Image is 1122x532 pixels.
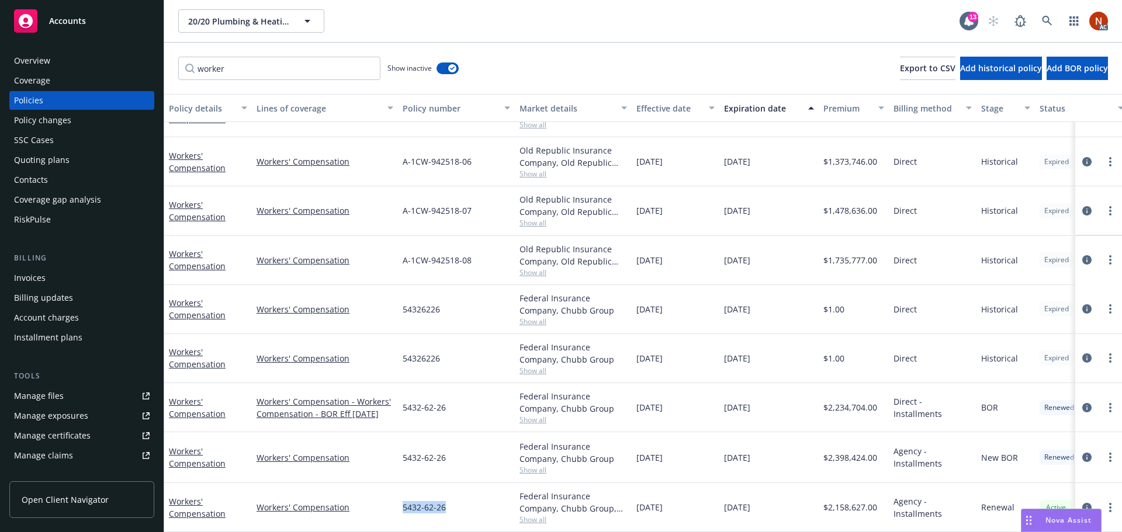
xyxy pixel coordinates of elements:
[981,102,1017,114] div: Stage
[520,144,627,169] div: Old Republic Insurance Company, Old Republic General Insurance Group
[9,51,154,70] a: Overview
[9,426,154,445] a: Manage certificates
[982,9,1005,33] a: Start snowing
[724,254,750,266] span: [DATE]
[9,91,154,110] a: Policies
[14,51,50,70] div: Overview
[520,465,627,475] span: Show all
[819,94,889,122] button: Premium
[169,446,226,469] a: Workers' Compensation
[520,415,627,425] span: Show all
[1103,351,1117,365] a: more
[1103,401,1117,415] a: more
[894,352,917,364] span: Direct
[14,71,50,90] div: Coverage
[1080,155,1094,169] a: circleInformation
[960,57,1042,80] button: Add historical policy
[9,131,154,149] a: SSC Cases
[823,303,844,315] span: $1.00
[9,288,154,307] a: Billing updates
[14,387,64,405] div: Manage files
[1044,452,1074,463] span: Renewed
[14,111,71,130] div: Policy changes
[900,57,955,80] button: Export to CSV
[49,16,86,26] span: Accounts
[9,252,154,264] div: Billing
[520,440,627,465] div: Federal Insurance Company, Chubb Group
[257,395,393,420] a: Workers' Compensation - Workers' Compensation - BOR Eff [DATE]
[724,204,750,217] span: [DATE]
[981,501,1014,513] span: Renewal
[257,155,393,168] a: Workers' Compensation
[520,267,627,277] span: Show all
[636,352,663,364] span: [DATE]
[22,493,109,506] span: Open Client Navigator
[398,94,515,122] button: Policy number
[257,102,380,114] div: Lines of coverage
[1080,351,1094,365] a: circleInformation
[900,62,955,74] span: Export to CSV
[9,406,154,425] a: Manage exposures
[14,406,88,425] div: Manage exposures
[257,204,393,217] a: Workers' Compensation
[724,102,801,114] div: Expiration date
[9,370,154,382] div: Tools
[894,204,917,217] span: Direct
[1047,57,1108,80] button: Add BOR policy
[520,390,627,415] div: Federal Insurance Company, Chubb Group
[724,352,750,364] span: [DATE]
[719,94,819,122] button: Expiration date
[164,94,252,122] button: Policy details
[9,5,154,37] a: Accounts
[1062,9,1086,33] a: Switch app
[1044,353,1069,363] span: Expired
[1040,102,1111,114] div: Status
[403,155,472,168] span: A-1CW-942518-06
[1103,204,1117,218] a: more
[894,155,917,168] span: Direct
[169,248,226,272] a: Workers' Compensation
[894,395,972,420] span: Direct - Installments
[520,218,627,228] span: Show all
[169,101,226,124] a: Workers' Compensation
[823,204,877,217] span: $1,478,636.00
[636,401,663,413] span: [DATE]
[520,193,627,218] div: Old Republic Insurance Company, Old Republic General Insurance Group
[257,303,393,315] a: Workers' Compensation
[515,94,632,122] button: Market details
[403,303,440,315] span: 54326226
[636,204,663,217] span: [DATE]
[1089,12,1108,30] img: photo
[724,401,750,413] span: [DATE]
[981,451,1018,464] span: New BOR
[169,199,226,222] a: Workers' Compensation
[981,204,1018,217] span: Historical
[1044,255,1069,265] span: Expired
[981,401,998,413] span: BOR
[1103,253,1117,267] a: more
[823,155,877,168] span: $1,373,746.00
[403,352,440,364] span: 54326226
[14,269,46,287] div: Invoices
[257,352,393,364] a: Workers' Compensation
[1080,302,1094,316] a: circleInformation
[9,308,154,327] a: Account charges
[1080,450,1094,464] a: circleInformation
[1045,515,1092,525] span: Nova Assist
[636,303,663,315] span: [DATE]
[823,501,877,513] span: $2,158,627.00
[520,102,614,114] div: Market details
[14,151,70,169] div: Quoting plans
[520,243,627,267] div: Old Republic Insurance Company, Old Republic General Insurance Group
[981,254,1018,266] span: Historical
[14,328,82,347] div: Installment plans
[636,102,702,114] div: Effective date
[981,303,1018,315] span: Historical
[823,352,844,364] span: $1.00
[894,303,917,315] span: Direct
[14,210,51,229] div: RiskPulse
[403,204,472,217] span: A-1CW-942518-07
[724,501,750,513] span: [DATE]
[169,102,234,114] div: Policy details
[1080,401,1094,415] a: circleInformation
